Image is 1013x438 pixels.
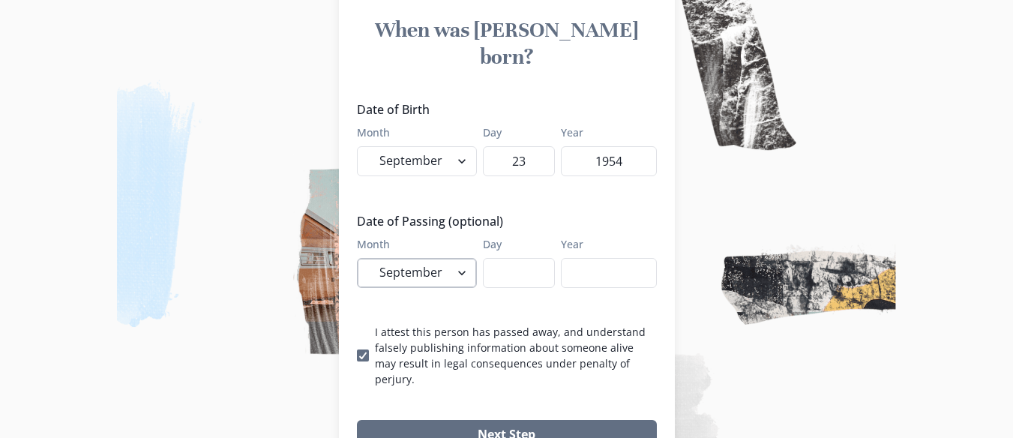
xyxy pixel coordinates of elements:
h1: When was [PERSON_NAME] born? [357,16,657,70]
label: Day [483,236,546,252]
legend: Date of Passing (optional) [357,212,648,230]
p: I attest this person has passed away, and understand falsely publishing information about someone... [375,324,657,387]
label: Day [483,124,546,140]
legend: Date of Birth [357,100,648,118]
label: Year [561,236,648,252]
label: Month [357,236,468,252]
label: Year [561,124,648,140]
label: Month [357,124,468,140]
